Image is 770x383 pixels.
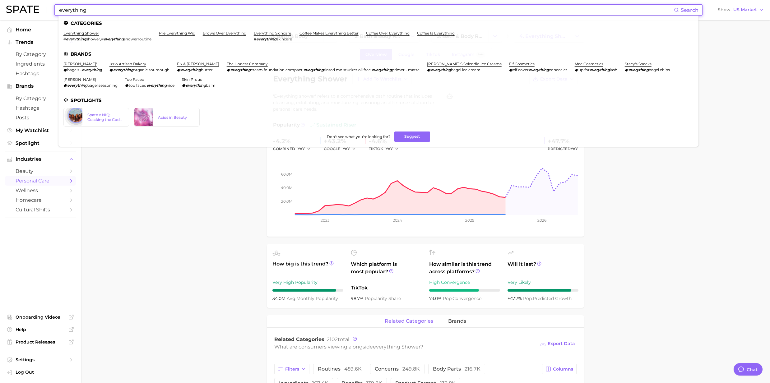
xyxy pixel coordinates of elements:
span: Home [16,27,65,33]
span: Help [16,327,65,332]
span: Related Categories [274,336,324,342]
span: Product Releases [16,339,65,345]
a: Log out. Currently logged in with e-mail stephanie.lukasiak@voyantbeauty.com. [5,367,76,378]
button: YoY [343,145,356,153]
a: Spate x NIQ: Cracking the Code of TikTok Shop [63,108,129,127]
a: brows over everything [203,31,246,35]
span: total [327,336,349,342]
button: Brands [5,81,76,91]
div: combined [273,145,315,153]
span: organic sourdough [133,67,169,72]
span: Ingredients [16,61,65,67]
span: homecare [16,197,65,203]
span: nice [167,83,174,88]
span: by Category [16,95,65,101]
abbr: popularity index [443,296,452,301]
a: coffee over everything [366,31,410,35]
span: Spotlight [16,140,65,146]
em: everything [186,83,206,88]
a: beauty [5,166,76,176]
em: everything [66,37,86,41]
a: izzio artisan bakery [109,62,146,66]
a: Product Releases [5,337,76,347]
a: fix & [PERSON_NAME] [177,62,219,66]
span: beauty [16,168,65,174]
span: shower [86,37,100,41]
a: Help [5,325,76,334]
em: everything [256,37,276,41]
a: Ingredients [5,59,76,69]
a: Hashtags [5,103,76,113]
a: [PERSON_NAME]'s splendid ice creams [427,62,502,66]
span: showerroutine [124,37,151,41]
div: Acids in Beauty [158,115,194,120]
span: Don't see what you're looking for? [327,134,391,139]
span: Brands [16,83,65,89]
em: everything [304,67,324,72]
span: tinted moisturizer oil free [324,67,371,72]
span: butter [201,67,213,72]
span: Settings [16,357,65,362]
span: Columns [553,367,573,372]
img: SPATE [6,6,39,13]
span: # [254,37,256,41]
span: lash [610,67,617,72]
span: 216.7k [465,366,480,372]
a: mac cosmetics [575,62,603,66]
a: pre everything wig [159,31,195,35]
a: the honest company [227,62,268,66]
div: Very Likely [508,279,578,286]
button: Trends [5,38,76,47]
span: Hashtags [16,71,65,76]
span: 34.0m [272,296,287,301]
abbr: average [287,296,296,301]
span: Trends [16,39,65,45]
span: popularity share [365,296,401,301]
span: up for [578,67,590,72]
input: Search here for a brand, industry, or ingredient [58,5,674,15]
div: High Convergence [429,279,500,286]
span: routines [318,367,362,371]
a: My Watchlist [5,126,76,135]
div: 7 / 10 [429,289,500,292]
span: Onboarding Videos [16,314,65,320]
div: , , [227,67,420,72]
a: Hashtags [5,69,76,78]
a: [PERSON_NAME]' [63,62,97,66]
em: everything [113,67,133,72]
button: YoY [298,145,311,153]
a: coffee makes everything better [299,31,359,35]
div: GOOGLE [324,145,360,153]
span: everything shower [373,344,420,350]
span: convergence [443,296,481,301]
span: 73.0% [429,296,443,301]
a: Home [5,25,76,35]
span: concealer [549,67,567,72]
div: TIKTOK [369,145,403,153]
span: by Category [16,51,65,57]
span: TikTok [351,284,422,292]
tspan: 2024 [393,218,402,223]
span: bagel chips [649,67,670,72]
a: homecare [5,195,76,205]
span: bagel ice cream [451,67,480,72]
span: balm [206,83,216,88]
span: wellness [16,187,65,193]
a: Posts [5,113,76,122]
li: Brands [63,51,693,57]
span: 2102 [327,336,338,342]
a: too faced [125,77,144,82]
button: Filters [274,364,309,374]
span: +47.7% [508,296,523,301]
span: Predicted [548,145,578,153]
a: wellness [5,186,76,195]
span: related categories [385,318,433,324]
span: 98.7% [351,296,365,301]
div: Very High Popularity [272,279,343,286]
a: [PERSON_NAME] [63,77,96,82]
a: Spotlight [5,138,76,148]
em: everything [104,37,124,41]
span: Filters [285,367,299,372]
a: elf cosmetics [509,62,535,66]
em: everything [67,83,87,88]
